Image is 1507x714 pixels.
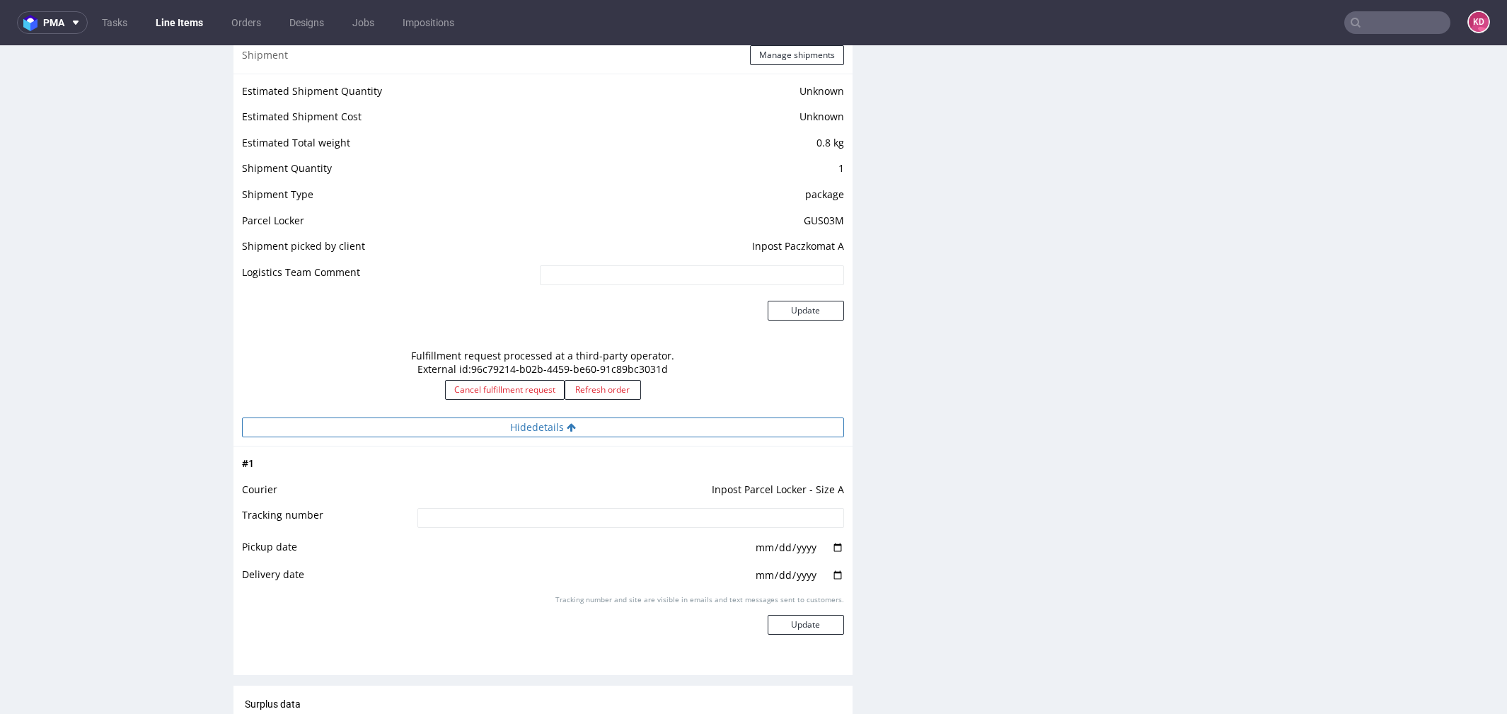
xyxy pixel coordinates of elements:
[768,255,844,275] button: Update
[1469,12,1489,32] figcaption: KD
[242,411,254,425] span: # 1
[555,549,844,559] p: Tracking number and site are visible in emails and text messages sent to customers.
[445,335,565,355] button: Cancel fulfillment request
[242,167,536,193] td: Parcel Locker
[242,296,844,372] div: Fulfillment request processed at a third-party operator. External id: 96c79214-b02b-4459-be60-91c...
[242,219,536,251] td: Logistics Team Comment
[536,38,844,64] td: Unknown
[242,89,536,115] td: Estimated Total weight
[93,11,136,34] a: Tasks
[536,192,844,219] td: Inpost Paczkomat A
[147,11,212,34] a: Line Items
[242,141,536,167] td: Shipment Type
[242,493,414,521] td: Pickup date
[242,115,536,141] td: Shipment Quantity
[242,521,414,548] td: Delivery date
[245,653,301,664] span: Surplus data
[414,436,844,462] td: Inpost Parcel Locker - Size A
[17,11,88,34] button: pma
[242,461,414,493] td: Tracking number
[223,11,270,34] a: Orders
[23,15,43,31] img: logo
[536,89,844,115] td: 0.8 kg
[242,63,536,89] td: Estimated Shipment Cost
[281,11,333,34] a: Designs
[565,335,641,355] button: Refresh order
[536,115,844,141] td: 1
[394,11,463,34] a: Impositions
[536,167,844,193] td: GUS03M
[242,436,414,462] td: Courier
[344,11,383,34] a: Jobs
[536,63,844,89] td: Unknown
[242,372,844,392] button: Hidedetails
[536,141,844,167] td: package
[242,38,536,64] td: Estimated Shipment Quantity
[43,18,64,28] span: pma
[242,192,536,219] td: Shipment picked by client
[768,570,844,589] button: Update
